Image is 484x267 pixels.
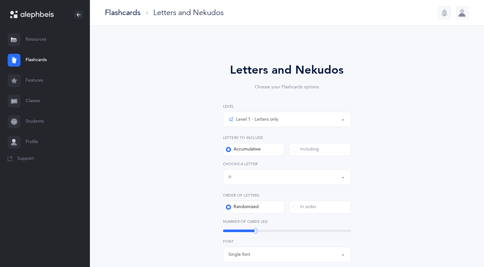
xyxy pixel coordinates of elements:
[223,239,351,244] label: Font
[223,169,351,185] button: ת
[228,116,278,123] div: Level 1 - Letters only
[223,192,351,198] label: Order of letters
[105,7,140,18] div: Flashcards
[223,247,351,262] button: Single font
[223,219,351,224] label: Number of Cards (33)
[223,135,351,141] label: Letters to include
[153,7,224,18] div: Letters and Nekudos
[226,204,259,210] div: Randomized
[205,84,369,91] div: Choose your Flashcards options
[205,61,369,79] div: Letters and Nekudos
[223,161,351,167] label: Choose a letter
[223,112,351,127] button: Level 1 - Letters only
[226,146,261,153] div: Accumulative
[17,156,34,162] span: Support
[292,204,316,210] div: In order
[223,103,351,109] label: Level
[228,251,250,258] div: Single font
[292,146,319,153] div: Including
[228,174,231,181] div: ת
